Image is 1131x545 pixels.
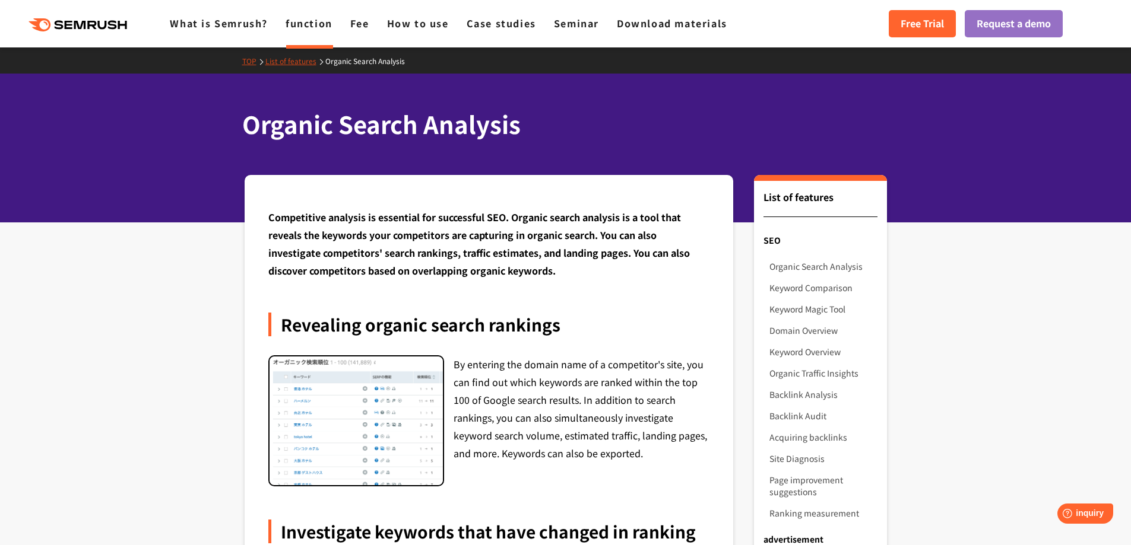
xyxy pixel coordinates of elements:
a: Backlink Audit [769,405,877,426]
font: TOP [242,56,256,66]
font: Organic Traffic Insights [769,367,858,379]
font: Keyword Overview [769,346,841,358]
a: Site Diagnosis [769,448,877,469]
a: Backlink Analysis [769,384,877,405]
a: Keyword Overview [769,341,877,362]
font: Free Trial [901,16,944,30]
a: Keyword Magic Tool [769,298,877,320]
a: Organic Search Analysis [769,256,877,277]
font: Request a demo [977,16,1051,30]
font: Ranking measurement [769,507,859,519]
a: Seminar [554,16,599,30]
a: Fee [350,16,369,30]
font: SEO [763,234,781,246]
a: List of features [265,56,325,66]
a: Organic Search Analysis [325,56,414,66]
font: advertisement [763,533,823,545]
a: Ranking measurement [769,502,877,524]
font: Domain Overview [769,324,838,336]
a: Free Trial [889,10,956,37]
img: Organic Search Analysis Rankings [270,356,443,486]
font: Revealing organic search rankings [281,313,560,336]
a: Acquiring backlinks [769,426,877,448]
a: Page improvement suggestions [769,469,877,502]
font: List of features [265,56,316,66]
font: Site Diagnosis [769,452,825,464]
a: Domain Overview [769,320,877,341]
a: function [286,16,332,30]
a: What is Semrush? [170,16,268,30]
font: Page improvement suggestions [769,474,843,498]
font: Backlink Analysis [769,388,838,400]
font: Keyword Magic Tool [769,303,845,315]
a: Download materials [617,16,727,30]
font: Organic Search Analysis [242,107,521,141]
font: List of features [763,190,834,204]
a: Keyword Comparison [769,277,877,298]
a: Request a demo [965,10,1063,37]
font: Organic Search Analysis [325,56,405,66]
font: Competitive analysis is essential for successful SEO. Organic search analysis is a tool that reve... [268,210,690,278]
a: How to use [387,16,449,30]
font: By entering the domain name of a competitor's site, you can find out which keywords are ranked wi... [454,357,707,460]
font: Acquiring backlinks [769,431,847,443]
font: Keyword Comparison [769,282,853,294]
a: Organic Traffic Insights [769,362,877,384]
a: TOP [242,56,265,66]
font: Investigate keywords that have changed in ranking [281,519,696,543]
font: Backlink Audit [769,410,826,422]
font: Organic Search Analysis [769,260,863,272]
iframe: Help widget launcher [1025,499,1118,532]
a: Case studies [467,16,536,30]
